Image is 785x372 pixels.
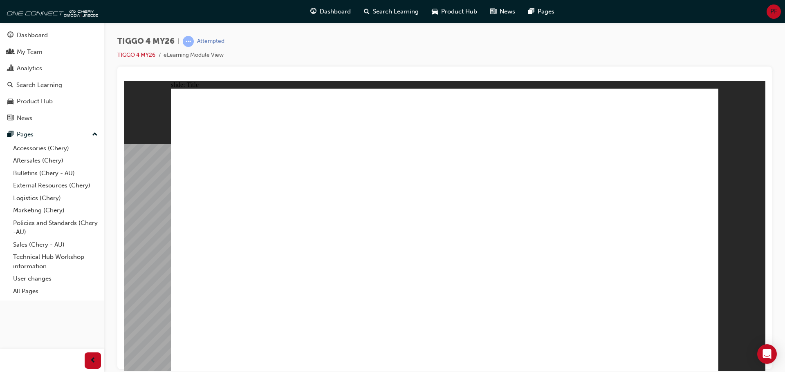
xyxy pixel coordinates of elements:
span: Dashboard [320,7,351,16]
li: eLearning Module View [164,51,224,60]
div: My Team [17,47,43,57]
a: TIGGO 4 MY26 [117,51,155,58]
span: pages-icon [528,7,534,17]
button: DashboardMy TeamAnalyticsSearch LearningProduct HubNews [3,26,101,127]
a: guage-iconDashboard [304,3,357,20]
a: Product Hub [3,94,101,109]
a: news-iconNews [484,3,522,20]
span: | [178,37,179,46]
span: search-icon [364,7,370,17]
div: Pages [17,130,34,139]
span: car-icon [7,98,13,105]
a: Policies and Standards (Chery -AU) [10,217,101,238]
span: chart-icon [7,65,13,72]
div: Search Learning [16,80,62,90]
span: pages-icon [7,131,13,138]
img: oneconnect [4,3,98,20]
span: Search Learning [373,7,419,16]
span: Product Hub [441,7,477,16]
a: pages-iconPages [522,3,561,20]
a: search-iconSearch Learning [357,3,425,20]
a: Sales (Chery - AU) [10,238,101,251]
a: Logistics (Chery) [10,192,101,205]
a: My Team [3,45,101,60]
button: Pages [3,127,101,142]
span: PF [770,7,777,16]
span: car-icon [432,7,438,17]
a: Technical Hub Workshop information [10,251,101,272]
span: people-icon [7,49,13,56]
a: Analytics [3,61,101,76]
a: All Pages [10,285,101,298]
a: Dashboard [3,28,101,43]
span: TIGGO 4 MY26 [117,37,175,46]
span: news-icon [490,7,496,17]
span: learningRecordVerb_ATTEMPT-icon [183,36,194,47]
div: Open Intercom Messenger [757,344,777,364]
a: User changes [10,272,101,285]
div: Product Hub [17,97,53,106]
a: Bulletins (Chery - AU) [10,167,101,180]
a: External Resources (Chery) [10,179,101,192]
span: up-icon [92,129,98,140]
div: News [17,114,32,123]
a: Marketing (Chery) [10,204,101,217]
span: guage-icon [310,7,316,17]
span: prev-icon [90,356,96,366]
button: PF [767,4,781,19]
a: car-iconProduct Hub [425,3,484,20]
div: Dashboard [17,31,48,40]
span: News [500,7,515,16]
span: search-icon [7,82,13,89]
a: Aftersales (Chery) [10,154,101,167]
span: guage-icon [7,32,13,39]
span: news-icon [7,115,13,122]
a: Search Learning [3,78,101,93]
a: News [3,111,101,126]
div: Analytics [17,64,42,73]
span: Pages [538,7,554,16]
a: Accessories (Chery) [10,142,101,155]
div: Attempted [197,38,224,45]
